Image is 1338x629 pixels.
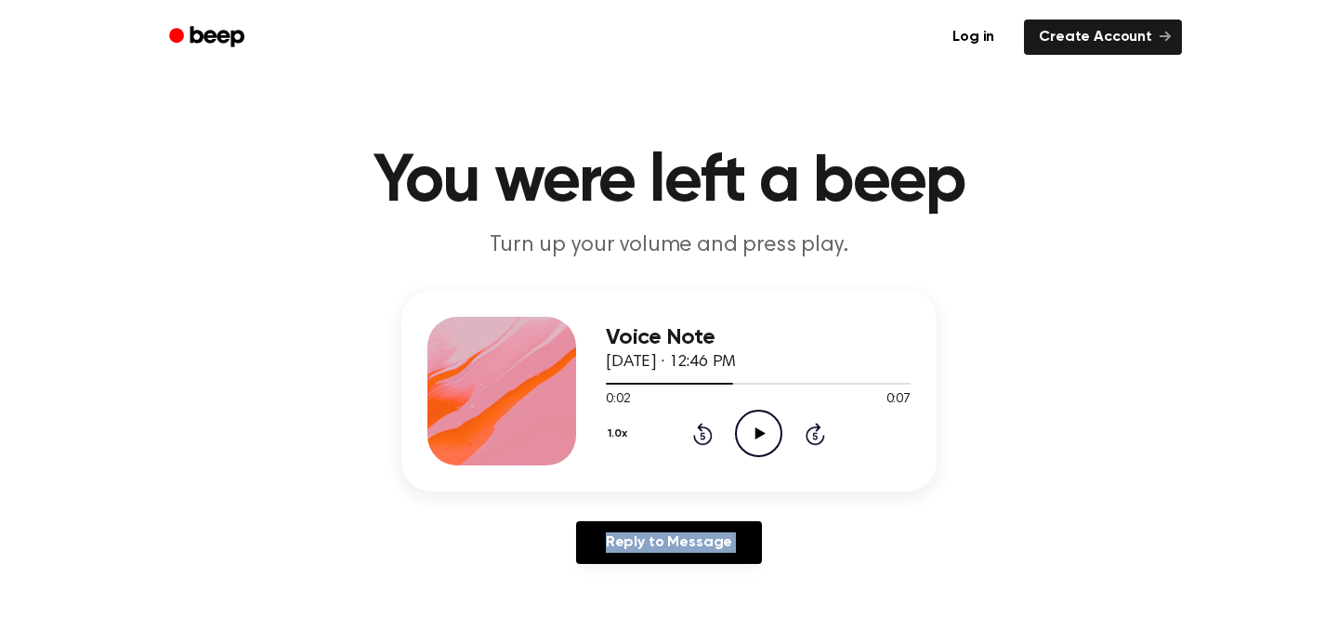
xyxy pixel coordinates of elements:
[1024,20,1182,55] a: Create Account
[156,20,261,56] a: Beep
[934,16,1013,59] a: Log in
[576,521,762,564] a: Reply to Message
[606,390,630,410] span: 0:02
[606,354,736,371] span: [DATE] · 12:46 PM
[606,418,634,450] button: 1.0x
[886,390,911,410] span: 0:07
[193,149,1145,216] h1: You were left a beep
[606,325,911,350] h3: Voice Note
[312,230,1026,261] p: Turn up your volume and press play.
